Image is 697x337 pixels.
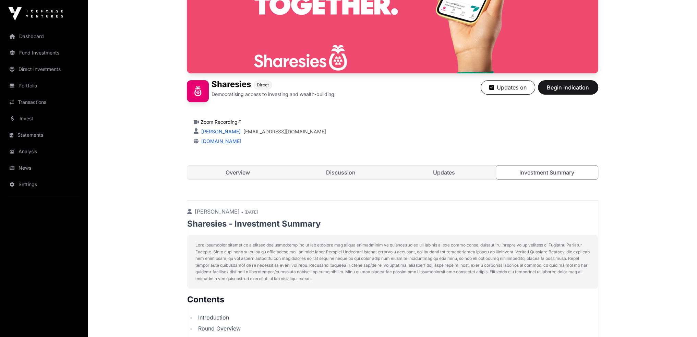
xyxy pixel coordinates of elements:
[187,80,209,102] img: Sharesies
[199,138,241,144] a: [DOMAIN_NAME]
[5,62,82,77] a: Direct Investments
[212,91,336,98] p: Democratising access to investing and wealth-building.
[5,29,82,44] a: Dashboard
[187,166,598,179] nav: Tabs
[187,166,289,179] a: Overview
[196,313,598,322] li: Introduction
[5,95,82,110] a: Transactions
[187,218,598,229] p: Sharesies - Investment Summary
[5,78,82,93] a: Portfolio
[257,82,269,88] span: Direct
[5,144,82,159] a: Analysis
[196,324,598,333] li: Round Overview
[5,111,82,126] a: Invest
[8,7,63,21] img: Icehouse Ventures Logo
[201,119,241,125] a: Zoom Recording
[241,209,258,215] span: • [DATE]
[5,45,82,60] a: Fund Investments
[187,207,598,216] p: [PERSON_NAME]
[243,128,326,135] a: [EMAIL_ADDRESS][DOMAIN_NAME]
[212,80,251,89] h1: Sharesies
[663,304,697,337] iframe: Chat Widget
[200,129,241,134] a: [PERSON_NAME]
[5,160,82,176] a: News
[538,80,598,95] button: Begin Indication
[546,83,590,92] span: Begin Indication
[393,166,495,179] a: Updates
[290,166,392,179] a: Discussion
[5,128,82,143] a: Statements
[5,177,82,192] a: Settings
[195,242,590,282] p: Lore ipsumdolor sitamet co a elitsed doeiusmodtemp inc ut lab etdolore mag aliqua enimadminim ve ...
[187,294,598,305] h2: Contents
[538,87,598,94] a: Begin Indication
[481,80,535,95] button: Updates on
[496,165,598,180] a: Investment Summary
